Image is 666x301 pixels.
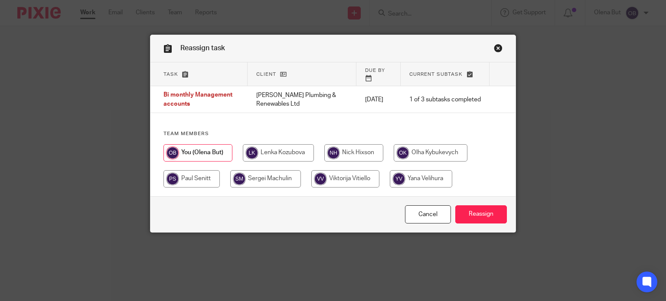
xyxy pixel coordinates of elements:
[365,68,385,73] span: Due by
[180,45,225,52] span: Reassign task
[455,205,507,224] input: Reassign
[163,92,232,107] span: Bi monthly Management accounts
[365,95,392,104] p: [DATE]
[256,91,348,109] p: [PERSON_NAME] Plumbing & Renewables Ltd
[409,72,463,77] span: Current subtask
[256,72,276,77] span: Client
[405,205,451,224] a: Close this dialog window
[163,130,503,137] h4: Team members
[494,44,503,55] a: Close this dialog window
[163,72,178,77] span: Task
[401,86,490,113] td: 1 of 3 subtasks completed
